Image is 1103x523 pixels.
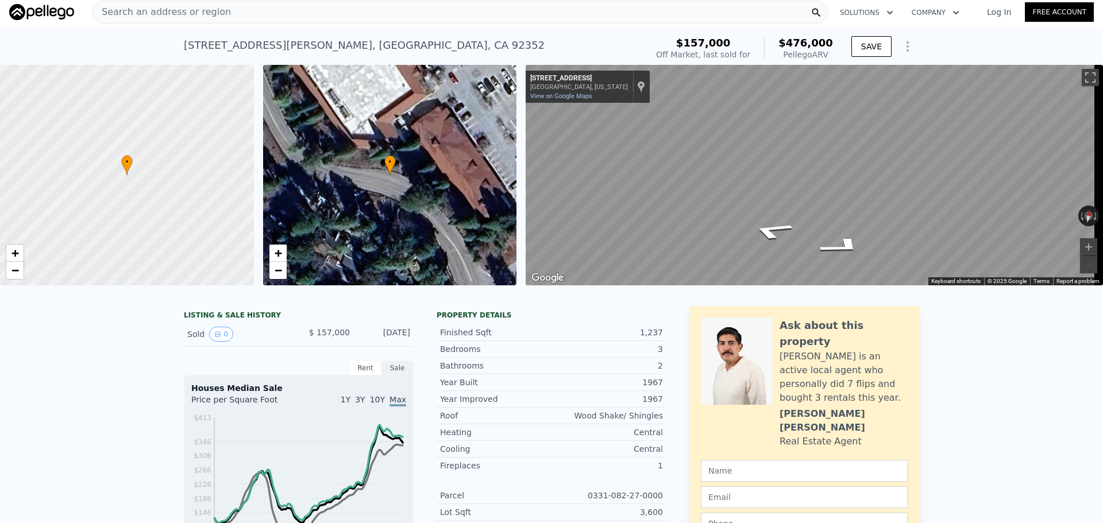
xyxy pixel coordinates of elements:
[11,246,19,260] span: +
[1082,69,1099,86] button: Toggle fullscreen view
[355,395,365,404] span: 3Y
[121,157,133,167] span: •
[274,263,281,277] span: −
[194,495,211,503] tspan: $186
[931,277,981,285] button: Keyboard shortcuts
[529,270,566,285] a: Open this area in Google Maps (opens a new window)
[733,217,811,244] path: Go West, Lakes Edge Rd
[194,452,211,460] tspan: $306
[701,460,908,482] input: Name
[530,74,628,83] div: [STREET_ADDRESS]
[800,233,885,259] path: Go East, Lakes Edge Rd
[194,466,211,474] tspan: $266
[551,490,663,501] div: 0331-082-27-0000
[194,509,211,517] tspan: $146
[831,2,903,23] button: Solutions
[551,443,663,455] div: Central
[194,438,211,446] tspan: $346
[676,37,731,49] span: $157,000
[903,2,969,23] button: Company
[551,393,663,405] div: 1967
[440,343,551,355] div: Bedrooms
[526,65,1103,285] div: Street View
[1093,206,1100,226] button: Rotate clockwise
[194,414,211,422] tspan: $413
[440,506,551,518] div: Lot Sqft
[370,395,385,404] span: 10Y
[9,4,74,20] img: Pellego
[209,327,233,342] button: View historical data
[440,443,551,455] div: Cooling
[637,80,645,93] a: Show location on map
[778,49,833,60] div: Pellego ARV
[184,37,545,53] div: [STREET_ADDRESS][PERSON_NAME] , [GEOGRAPHIC_DATA] , CA 92352
[194,481,211,489] tspan: $226
[6,245,24,262] a: Zoom in
[551,460,663,471] div: 1
[389,395,406,406] span: Max
[384,155,396,175] div: •
[191,382,406,394] div: Houses Median Sale
[121,155,133,175] div: •
[551,377,663,388] div: 1967
[551,410,663,421] div: Wood Shake/ Shingles
[551,343,663,355] div: 3
[269,245,287,262] a: Zoom in
[1033,278,1050,284] a: Terms (opens in new tab)
[551,327,663,338] div: 1,237
[6,262,24,279] a: Zoom out
[1080,238,1097,255] button: Zoom in
[529,270,566,285] img: Google
[526,65,1103,285] div: Map
[551,360,663,371] div: 2
[1056,278,1100,284] a: Report a problem
[341,395,350,404] span: 1Y
[440,490,551,501] div: Parcel
[440,427,551,438] div: Heating
[851,36,892,57] button: SAVE
[1082,205,1095,227] button: Reset the view
[187,327,290,342] div: Sold
[440,393,551,405] div: Year Improved
[780,350,908,405] div: [PERSON_NAME] is an active local agent who personally did 7 flips and bought 3 rentals this year.
[384,157,396,167] span: •
[269,262,287,279] a: Zoom out
[530,83,628,91] div: [GEOGRAPHIC_DATA], [US_STATE]
[440,327,551,338] div: Finished Sqft
[440,460,551,471] div: Fireplaces
[780,407,908,435] div: [PERSON_NAME] [PERSON_NAME]
[1080,256,1097,273] button: Zoom out
[11,263,19,277] span: −
[988,278,1027,284] span: © 2025 Google
[778,37,833,49] span: $476,000
[440,377,551,388] div: Year Built
[309,328,350,337] span: $ 157,000
[780,435,862,448] div: Real Estate Agent
[437,311,666,320] div: Property details
[184,311,414,322] div: LISTING & SALE HISTORY
[381,361,414,375] div: Sale
[701,486,908,508] input: Email
[440,410,551,421] div: Roof
[191,394,299,412] div: Price per Square Foot
[359,327,410,342] div: [DATE]
[656,49,750,60] div: Off Market, last sold for
[349,361,381,375] div: Rent
[92,5,231,19] span: Search an address or region
[1025,2,1094,22] a: Free Account
[896,35,919,58] button: Show Options
[274,246,281,260] span: +
[551,506,663,518] div: 3,600
[551,427,663,438] div: Central
[530,92,592,100] a: View on Google Maps
[780,317,908,350] div: Ask about this property
[973,6,1025,18] a: Log In
[1078,206,1085,226] button: Rotate counterclockwise
[440,360,551,371] div: Bathrooms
